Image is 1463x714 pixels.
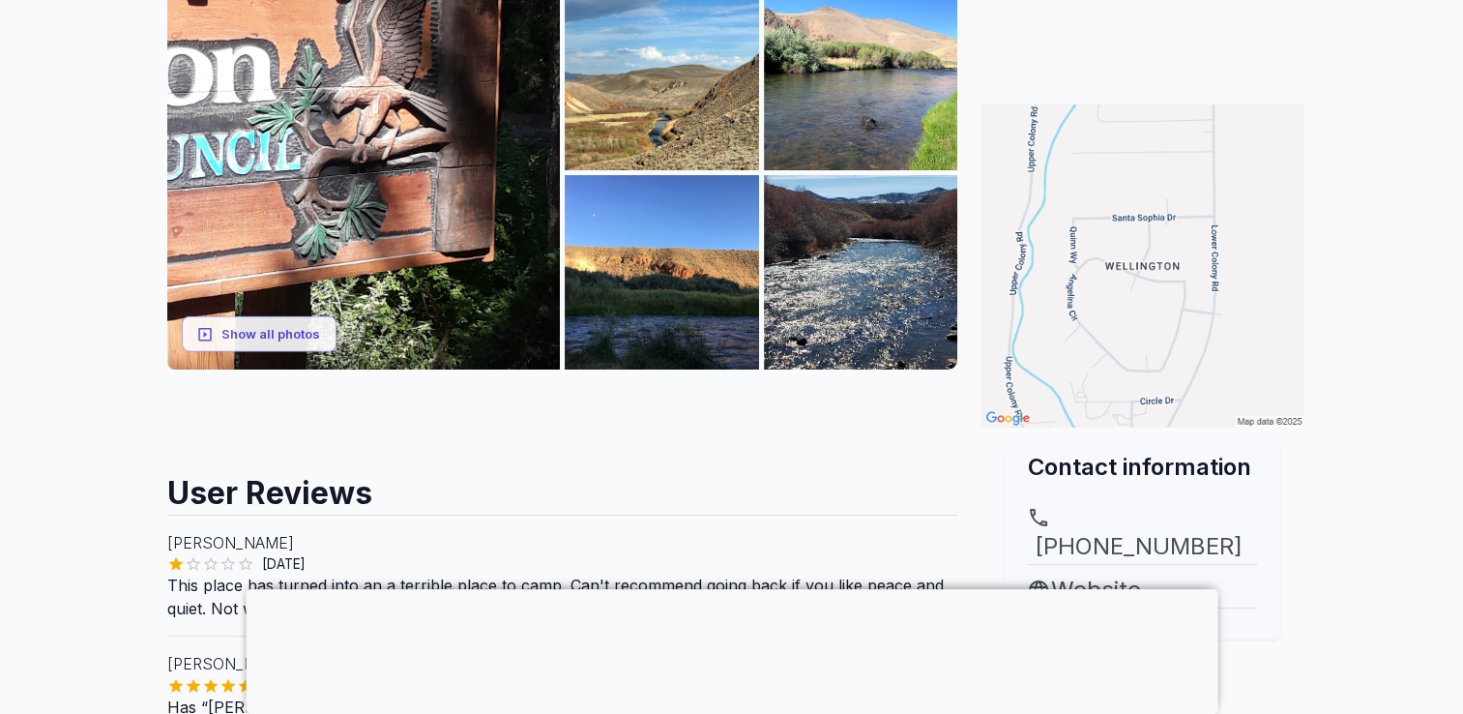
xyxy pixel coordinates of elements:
iframe: Advertisement [246,589,1217,709]
a: Website [1027,573,1257,608]
span: [DATE] [254,554,313,574]
p: This place has turned into an a terrible place to camp. Can't recommend going back if you like pe... [167,574,958,620]
img: AAcXr8rfAWqe1uWTKTHesA-swFbOu1mOLIUedY39A2XrJgL0J9tNme8PjhU-joiqerqbpYfk4gMY7VeNIZO-59-sQ0iv8uthY... [764,175,958,370]
p: [PERSON_NAME] [167,652,958,675]
a: [PHONE_NUMBER] [1027,506,1257,564]
p: [PERSON_NAME] [167,531,958,554]
img: Map for Bighorn Campground [980,104,1303,428]
img: AAcXr8qlbG6vtcSS5d1WNaQvnmm49vxKsg5S00wSyErzy5NsGjCfolSmH_w6ytro_IY-0k6s_2q9HD8RnizWj42kmDJ-xGQm5... [565,175,759,370]
button: Show all photos [182,316,336,352]
iframe: Advertisement [167,370,958,457]
h2: User Reviews [167,457,958,515]
h2: Contact information [1027,451,1257,483]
